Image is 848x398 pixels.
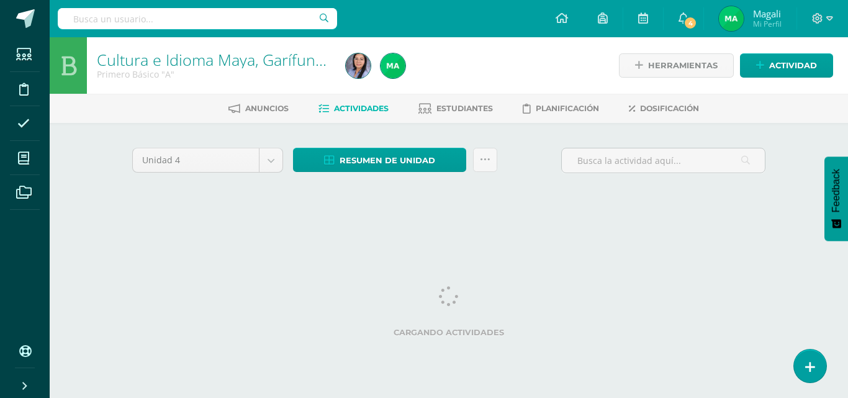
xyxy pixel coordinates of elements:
a: Unidad 4 [133,148,282,172]
span: Resumen de unidad [340,149,435,172]
a: Planificación [523,99,599,119]
h1: Cultura e Idioma Maya, Garífuna o Xinca [97,51,331,68]
span: Actividades [334,104,389,113]
div: Primero Básico 'A' [97,68,331,80]
a: Estudiantes [418,99,493,119]
input: Busca un usuario... [58,8,337,29]
a: Actividad [740,53,833,78]
a: Dosificación [629,99,699,119]
span: Planificación [536,104,599,113]
span: Estudiantes [436,104,493,113]
a: Actividades [318,99,389,119]
img: 05f3b83f3a33b31b9838db5ae9964073.png [719,6,744,31]
a: Herramientas [619,53,734,78]
span: Dosificación [640,104,699,113]
img: 6baaf9f0fcaaac16c81f6c0ecc16155a.png [346,53,371,78]
span: Feedback [831,169,842,212]
span: Actividad [769,54,817,77]
input: Busca la actividad aquí... [562,148,765,173]
span: 4 [683,16,697,30]
span: Magali [753,7,782,20]
a: Anuncios [228,99,289,119]
img: 05f3b83f3a33b31b9838db5ae9964073.png [381,53,405,78]
a: Cultura e Idioma Maya, Garífuna o Xinca [97,49,379,70]
label: Cargando actividades [132,328,765,337]
span: Anuncios [245,104,289,113]
span: Mi Perfil [753,19,782,29]
span: Unidad 4 [142,148,250,172]
button: Feedback - Mostrar encuesta [824,156,848,241]
a: Resumen de unidad [293,148,466,172]
span: Herramientas [648,54,718,77]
